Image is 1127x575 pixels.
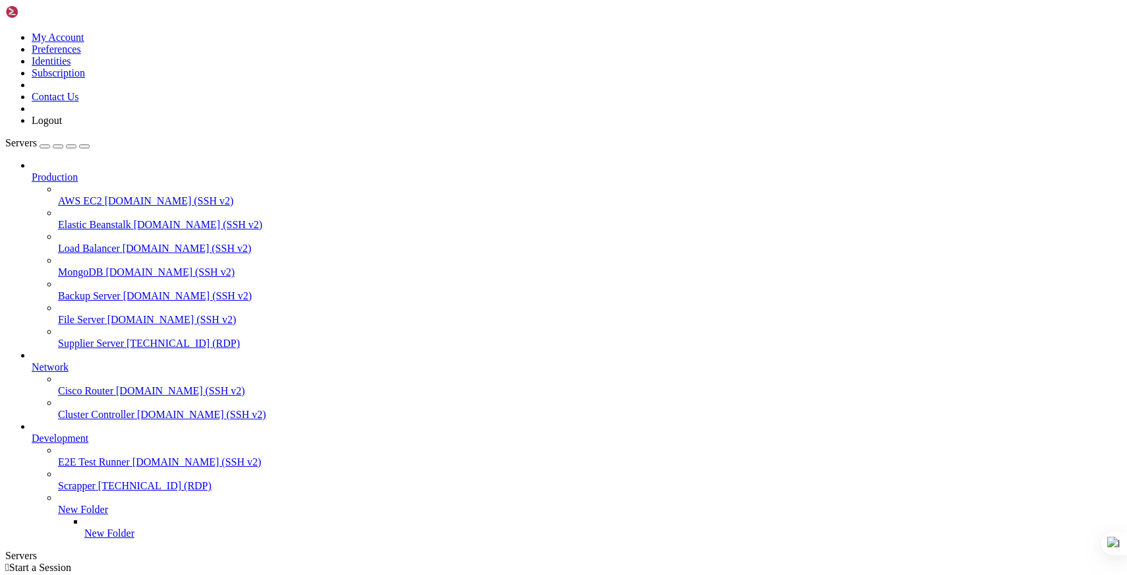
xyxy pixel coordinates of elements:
[58,504,1122,516] a: New Folder
[5,5,81,18] img: Shellngn
[58,207,1122,231] li: Elastic Beanstalk [DOMAIN_NAME] (SSH v2)
[32,44,81,55] a: Preferences
[58,468,1122,492] li: Scrapper [TECHNICAL_ID] (RDP)
[32,67,85,78] a: Subscription
[9,562,71,573] span: Start a Session
[58,243,1122,255] a: Load Balancer [DOMAIN_NAME] (SSH v2)
[58,385,1122,397] a: Cisco Router [DOMAIN_NAME] (SSH v2)
[58,243,120,254] span: Load Balancer
[58,385,113,396] span: Cisco Router
[58,456,130,468] span: E2E Test Runner
[32,160,1122,349] li: Production
[58,266,103,278] span: MongoDB
[84,528,1122,539] a: New Folder
[58,397,1122,421] li: Cluster Controller [DOMAIN_NAME] (SSH v2)
[32,55,71,67] a: Identities
[5,137,37,148] span: Servers
[98,480,212,491] span: [TECHNICAL_ID] (RDP)
[58,231,1122,255] li: Load Balancer [DOMAIN_NAME] (SSH v2)
[105,195,234,206] span: [DOMAIN_NAME] (SSH v2)
[32,171,78,183] span: Production
[84,528,134,539] span: New Folder
[32,349,1122,421] li: Network
[58,338,124,349] span: Supplier Server
[137,409,266,420] span: [DOMAIN_NAME] (SSH v2)
[58,302,1122,326] li: File Server [DOMAIN_NAME] (SSH v2)
[58,219,1122,231] a: Elastic Beanstalk [DOMAIN_NAME] (SSH v2)
[58,456,1122,468] a: E2E Test Runner [DOMAIN_NAME] (SSH v2)
[58,480,96,491] span: Scrapper
[32,171,1122,183] a: Production
[58,409,1122,421] a: Cluster Controller [DOMAIN_NAME] (SSH v2)
[32,361,69,373] span: Network
[58,219,131,230] span: Elastic Beanstalk
[58,290,121,301] span: Backup Server
[32,91,79,102] a: Contact Us
[58,326,1122,349] li: Supplier Server [TECHNICAL_ID] (RDP)
[58,480,1122,492] a: Scrapper [TECHNICAL_ID] (RDP)
[127,338,240,349] span: [TECHNICAL_ID] (RDP)
[107,314,237,325] span: [DOMAIN_NAME] (SSH v2)
[58,492,1122,539] li: New Folder
[58,183,1122,207] li: AWS EC2 [DOMAIN_NAME] (SSH v2)
[32,433,88,444] span: Development
[123,290,252,301] span: [DOMAIN_NAME] (SSH v2)
[32,115,62,126] a: Logout
[58,266,1122,278] a: MongoDB [DOMAIN_NAME] (SSH v2)
[32,361,1122,373] a: Network
[132,456,262,468] span: [DOMAIN_NAME] (SSH v2)
[58,444,1122,468] li: E2E Test Runner [DOMAIN_NAME] (SSH v2)
[32,32,84,43] a: My Account
[58,373,1122,397] li: Cisco Router [DOMAIN_NAME] (SSH v2)
[58,314,105,325] span: File Server
[123,243,252,254] span: [DOMAIN_NAME] (SSH v2)
[58,255,1122,278] li: MongoDB [DOMAIN_NAME] (SSH v2)
[58,338,1122,349] a: Supplier Server [TECHNICAL_ID] (RDP)
[58,409,134,420] span: Cluster Controller
[134,219,263,230] span: [DOMAIN_NAME] (SSH v2)
[116,385,245,396] span: [DOMAIN_NAME] (SSH v2)
[58,290,1122,302] a: Backup Server [DOMAIN_NAME] (SSH v2)
[32,421,1122,539] li: Development
[105,266,235,278] span: [DOMAIN_NAME] (SSH v2)
[5,550,1122,562] div: Servers
[58,195,1122,207] a: AWS EC2 [DOMAIN_NAME] (SSH v2)
[58,504,108,515] span: New Folder
[84,516,1122,539] li: New Folder
[58,314,1122,326] a: File Server [DOMAIN_NAME] (SSH v2)
[5,137,90,148] a: Servers
[5,562,9,573] span: 
[58,195,102,206] span: AWS EC2
[58,278,1122,302] li: Backup Server [DOMAIN_NAME] (SSH v2)
[32,433,1122,444] a: Development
